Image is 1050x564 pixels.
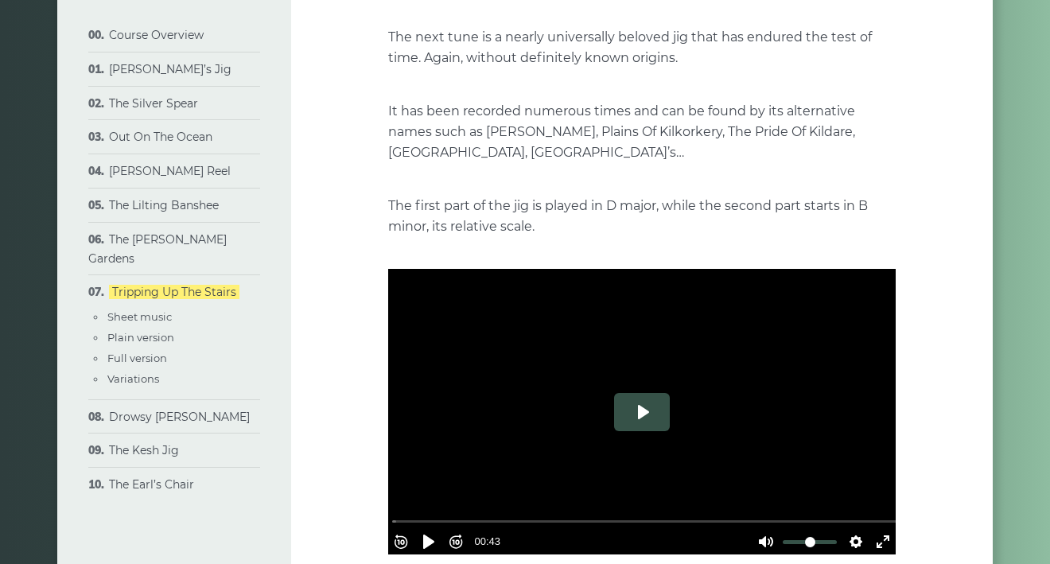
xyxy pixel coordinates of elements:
a: Drowsy [PERSON_NAME] [109,410,250,424]
p: It has been recorded numerous times and can be found by its alternative names such as [PERSON_NAM... [388,101,896,163]
a: Tripping Up The Stairs [109,285,239,299]
a: The Lilting Banshee [109,198,219,212]
a: The [PERSON_NAME] Gardens [88,232,227,266]
a: [PERSON_NAME]’s Jig [109,62,231,76]
a: Course Overview [109,28,204,42]
a: The Earl’s Chair [109,477,194,492]
a: Full version [107,352,167,364]
a: Plain version [107,331,174,344]
p: The first part of the jig is played in D major, while the second part starts in B minor, its rela... [388,196,896,237]
p: The next tune is a nearly universally beloved jig that has endured the test of time. Again, witho... [388,27,896,68]
a: The Silver Spear [109,96,198,111]
a: The Kesh Jig [109,443,179,457]
a: Out On The Ocean [109,130,212,144]
a: Sheet music [107,310,172,323]
a: Variations [107,372,159,385]
a: [PERSON_NAME] Reel [109,164,231,178]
